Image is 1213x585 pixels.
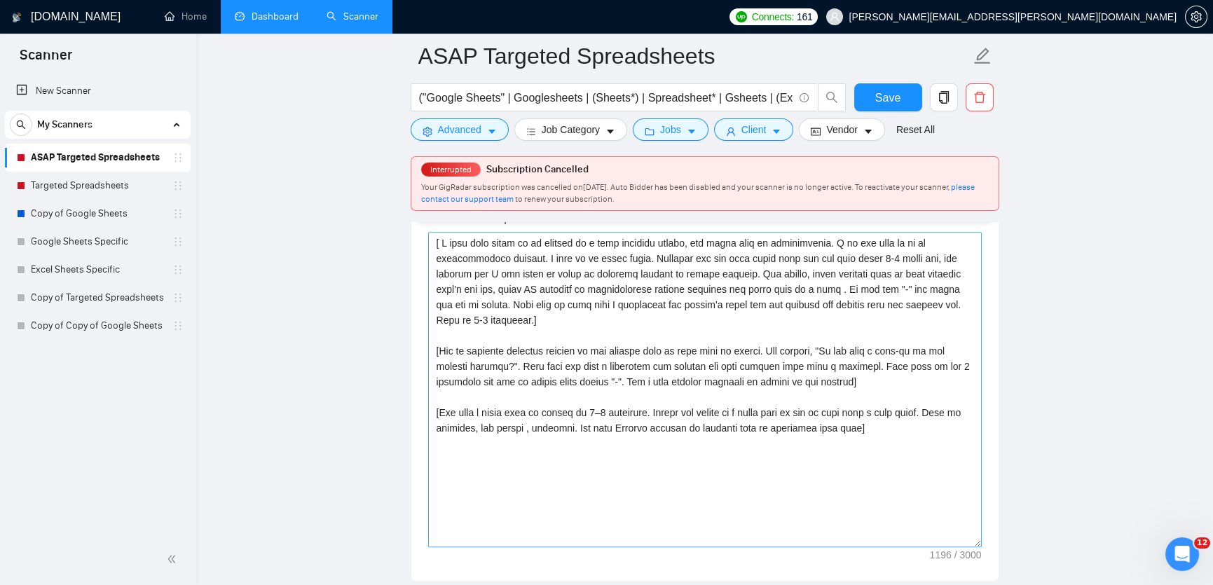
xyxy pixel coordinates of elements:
[645,126,655,137] span: folder
[1194,537,1210,549] span: 12
[714,118,794,141] button: userClientcaret-down
[428,232,982,547] textarea: Cover letter template:
[826,122,857,137] span: Vendor
[10,113,32,136] button: search
[235,11,299,22] a: dashboardDashboard
[800,93,809,102] span: info-circle
[37,111,92,139] span: My Scanners
[12,6,22,29] img: logo
[818,91,845,104] span: search
[172,152,184,163] span: holder
[930,83,958,111] button: copy
[741,122,767,137] span: Client
[31,256,164,284] a: Excel Sheets Specific
[423,126,432,137] span: setting
[31,200,164,228] a: Copy of Google Sheets
[854,83,922,111] button: Save
[487,126,497,137] span: caret-down
[605,126,615,137] span: caret-down
[1186,11,1207,22] span: setting
[726,126,736,137] span: user
[811,126,821,137] span: idcard
[172,264,184,275] span: holder
[172,208,184,219] span: holder
[966,91,993,104] span: delete
[633,118,708,141] button: folderJobscaret-down
[752,9,794,25] span: Connects:
[31,144,164,172] a: ASAP Targeted Spreadsheets
[172,180,184,191] span: holder
[411,118,509,141] button: settingAdvancedcaret-down
[542,122,600,137] span: Job Category
[896,122,935,137] a: Reset All
[973,47,992,65] span: edit
[830,12,839,22] span: user
[421,182,975,204] span: Your GigRadar subscription was cancelled on [DATE] . Auto Bidder has been disabled and your scann...
[818,83,846,111] button: search
[8,45,83,74] span: Scanner
[486,163,589,175] span: Subscription Cancelled
[16,77,179,105] a: New Scanner
[31,228,164,256] a: Google Sheets Specific
[5,77,191,105] li: New Scanner
[966,83,994,111] button: delete
[31,172,164,200] a: Targeted Spreadsheets
[426,165,476,174] span: Interrupted
[799,118,884,141] button: idcardVendorcaret-down
[736,11,747,22] img: upwork-logo.png
[863,126,873,137] span: caret-down
[1185,11,1207,22] a: setting
[514,118,627,141] button: barsJob Categorycaret-down
[875,89,900,106] span: Save
[31,284,164,312] a: Copy of Targeted Spreadsheets
[660,122,681,137] span: Jobs
[167,552,181,566] span: double-left
[1185,6,1207,28] button: setting
[11,120,32,130] span: search
[438,122,481,137] span: Advanced
[772,126,781,137] span: caret-down
[31,312,164,340] a: Copy of Copy of Google Sheets
[1165,537,1199,571] iframe: Intercom live chat
[797,9,812,25] span: 161
[419,89,793,106] input: Search Freelance Jobs...
[5,111,191,340] li: My Scanners
[687,126,697,137] span: caret-down
[418,39,971,74] input: Scanner name...
[327,11,378,22] a: searchScanner
[172,320,184,331] span: holder
[172,236,184,247] span: holder
[526,126,536,137] span: bars
[931,91,957,104] span: copy
[172,292,184,303] span: holder
[165,11,207,22] a: homeHome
